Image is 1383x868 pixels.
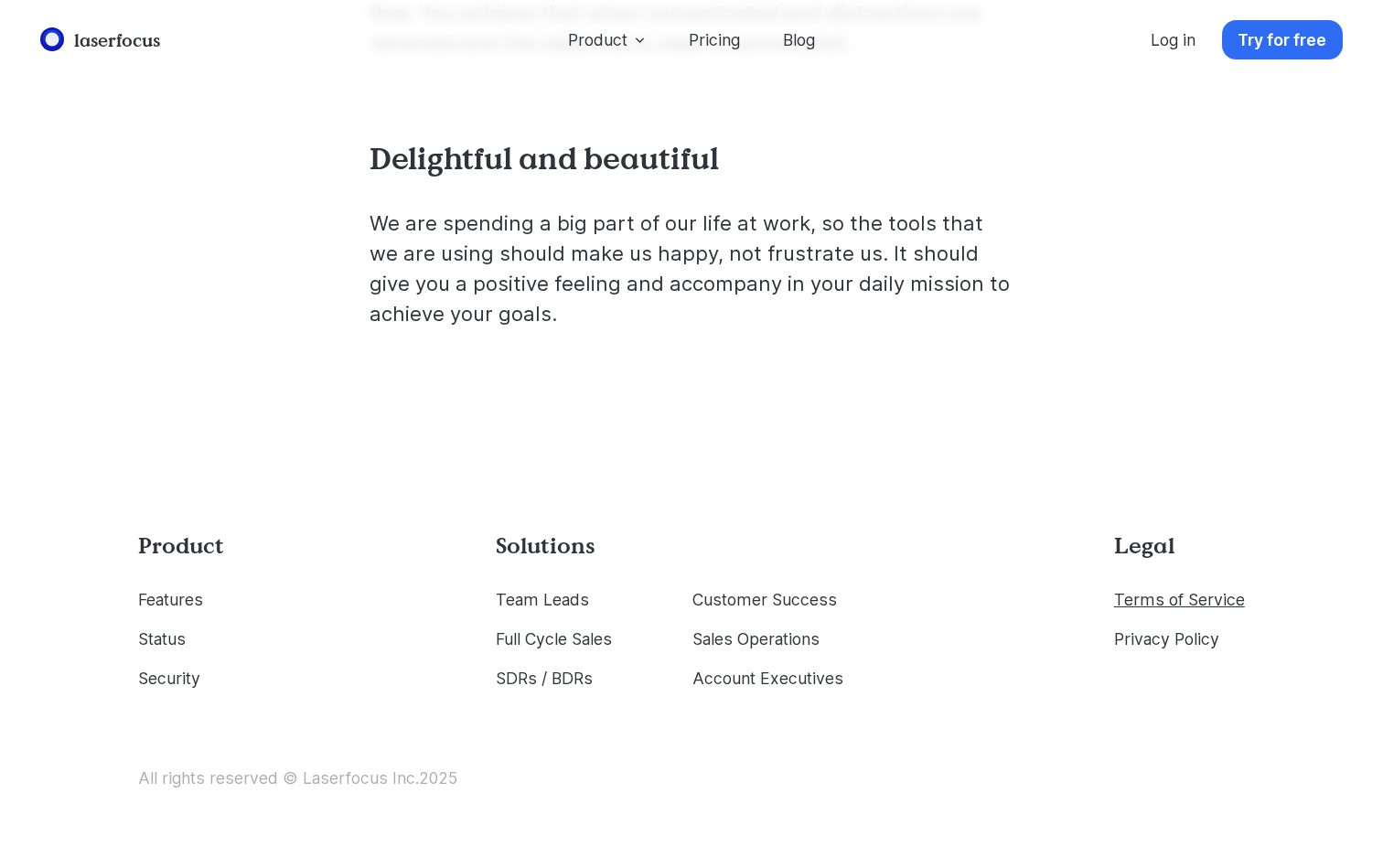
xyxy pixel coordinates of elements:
a: Account Executives [692,669,843,688]
div: All rights reserved © Laserfocus Inc. 2025 [138,768,1245,788]
a: Customer Success [692,590,837,609]
a: Terms of Service [1114,590,1245,609]
p: We are spending a big part of our life at work, so the tools that we are using should make us hap... [370,209,1013,329]
h2: Product [138,530,224,559]
a: Pricing [673,20,756,59]
a: Team Leads [496,590,589,609]
a: laserfocus [36,23,166,57]
a: Try for free [1222,20,1343,59]
a: Full Cycle Sales [496,629,612,648]
button: Product [552,20,663,59]
a: Security [138,669,200,688]
h2: Solutions [496,530,843,559]
a: Log in [1135,20,1212,59]
a: Status [138,629,186,648]
h2: Delightful and beautiful [370,139,949,178]
a: Blog [767,20,831,59]
a: Features [138,590,203,609]
a: Sales Operations [692,629,820,648]
a: SDRs / BDRs [496,669,593,688]
h2: Legal [1114,530,1245,559]
a: Privacy Policy [1114,629,1219,648]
